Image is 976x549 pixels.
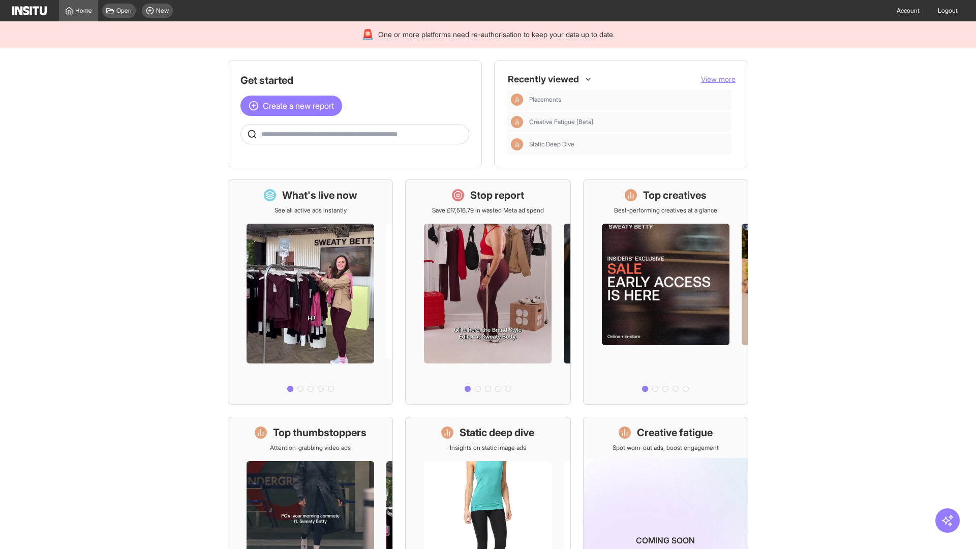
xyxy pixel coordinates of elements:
div: Insights [511,94,523,106]
p: See all active ads instantly [274,206,347,215]
button: View more [701,74,736,84]
span: Creative Fatigue [Beta] [529,118,727,126]
p: Insights on static image ads [450,444,526,452]
h1: Top creatives [643,188,707,202]
p: Save £17,516.79 in wasted Meta ad spend [432,206,544,215]
a: Stop reportSave £17,516.79 in wasted Meta ad spend [405,179,570,405]
span: Open [116,7,132,15]
span: Creative Fatigue [Beta] [529,118,593,126]
button: Create a new report [240,96,342,116]
div: 🚨 [361,27,374,42]
span: Create a new report [263,100,334,112]
div: Insights [511,138,523,150]
div: Insights [511,116,523,128]
h1: What's live now [282,188,357,202]
h1: Static deep dive [460,425,534,440]
span: One or more platforms need re-authorisation to keep your data up to date. [378,29,615,40]
span: Placements [529,96,727,104]
span: Placements [529,96,561,104]
span: View more [701,75,736,83]
span: New [156,7,169,15]
p: Attention-grabbing video ads [270,444,351,452]
span: Static Deep Dive [529,140,574,148]
h1: Top thumbstoppers [273,425,367,440]
img: Logo [12,6,47,15]
span: Static Deep Dive [529,140,727,148]
a: Top creativesBest-performing creatives at a glance [583,179,748,405]
h1: Get started [240,73,469,87]
span: Home [75,7,92,15]
p: Best-performing creatives at a glance [614,206,717,215]
a: What's live nowSee all active ads instantly [228,179,393,405]
h1: Stop report [470,188,524,202]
